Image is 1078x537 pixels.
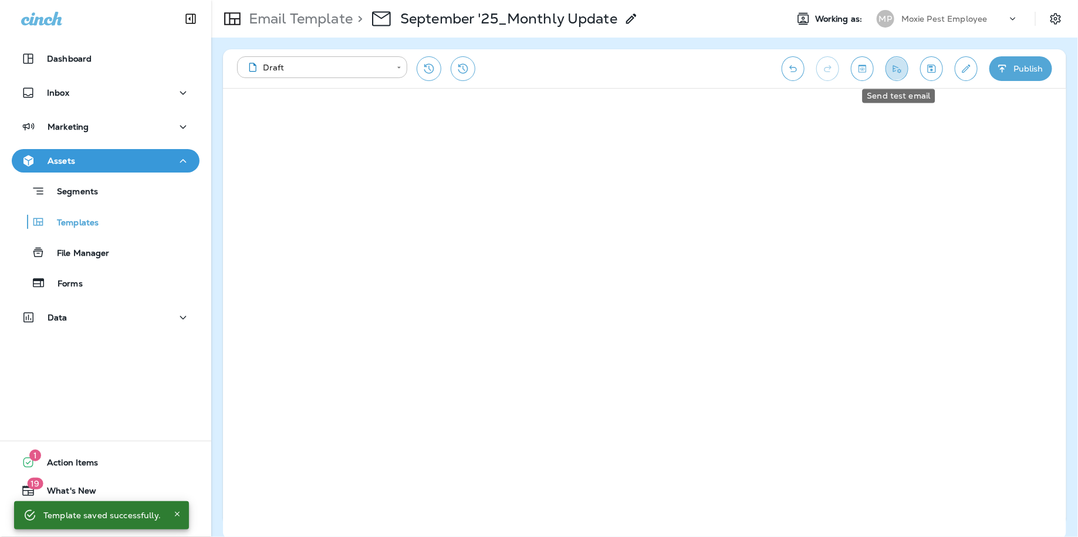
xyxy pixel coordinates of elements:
[815,14,865,24] span: Working as:
[851,56,874,81] button: Toggle preview
[170,507,184,521] button: Close
[989,56,1052,81] button: Publish
[12,240,200,265] button: File Manager
[12,479,200,502] button: 19What's New
[12,47,200,70] button: Dashboard
[1045,8,1066,29] button: Settings
[12,507,200,531] button: Support
[43,505,161,526] div: Template saved successfully.
[12,178,200,204] button: Segments
[886,56,908,81] button: Send test email
[174,7,207,31] button: Collapse Sidebar
[45,218,99,229] p: Templates
[877,10,894,28] div: MP
[400,10,617,28] p: September '25_Monthly Update
[12,271,200,295] button: Forms
[245,62,388,73] div: Draft
[45,248,110,259] p: File Manager
[48,156,75,166] p: Assets
[417,56,441,81] button: Restore from previous version
[12,306,200,329] button: Data
[12,210,200,234] button: Templates
[47,54,92,63] p: Dashboard
[353,10,363,28] p: >
[48,313,67,322] p: Data
[48,122,89,131] p: Marketing
[901,14,988,23] p: Moxie Pest Employee
[12,81,200,104] button: Inbox
[451,56,475,81] button: View Changelog
[244,10,353,28] p: Email Template
[35,458,99,472] span: Action Items
[863,89,935,103] div: Send test email
[46,279,83,290] p: Forms
[782,56,805,81] button: Undo
[12,115,200,139] button: Marketing
[12,451,200,474] button: 1Action Items
[955,56,978,81] button: Edit details
[12,149,200,173] button: Assets
[29,450,41,461] span: 1
[35,486,96,500] span: What's New
[27,478,43,489] span: 19
[920,56,943,81] button: Save
[47,88,69,97] p: Inbox
[45,187,98,198] p: Segments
